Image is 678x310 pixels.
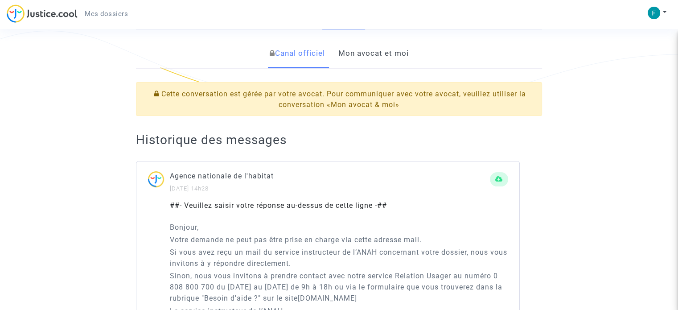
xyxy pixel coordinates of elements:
[170,247,508,269] p: Si vous avez reçu un mail du service instructeur de l’ANAH concernant votre dossier, nous vous in...
[170,234,508,245] p: Votre demande ne peut pas être prise en charge via cette adresse mail.
[648,7,660,19] img: ACg8ocJMe5WwsLXbtk7bS-baCzTVD_s6Jlmww2e9dLkyWH1D=s96-c
[170,222,508,233] p: Bonjour,
[170,270,508,304] p: Sinon, nous vous invitons à prendre contact avec notre service Relation Usager au numéro 0 808 80...
[85,10,128,18] span: Mes dossiers
[136,82,542,116] div: Cette conversation est gérée par votre avocat. Pour communiquer avec votre avocat, veuillez utili...
[170,170,490,182] p: Agence nationale de l'habitat
[78,7,135,21] a: Mes dossiers
[148,170,170,193] img: ...
[338,39,408,68] a: Mon avocat et moi
[269,39,325,68] a: Canal officiel
[170,185,209,192] small: [DATE] 14h28
[136,132,542,148] h2: Historique des messages
[170,200,508,211] div: ##- Veuillez saisir votre réponse au-dessus de cette ligne -##
[7,4,78,23] img: jc-logo.svg
[298,294,357,302] a: [DOMAIN_NAME]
